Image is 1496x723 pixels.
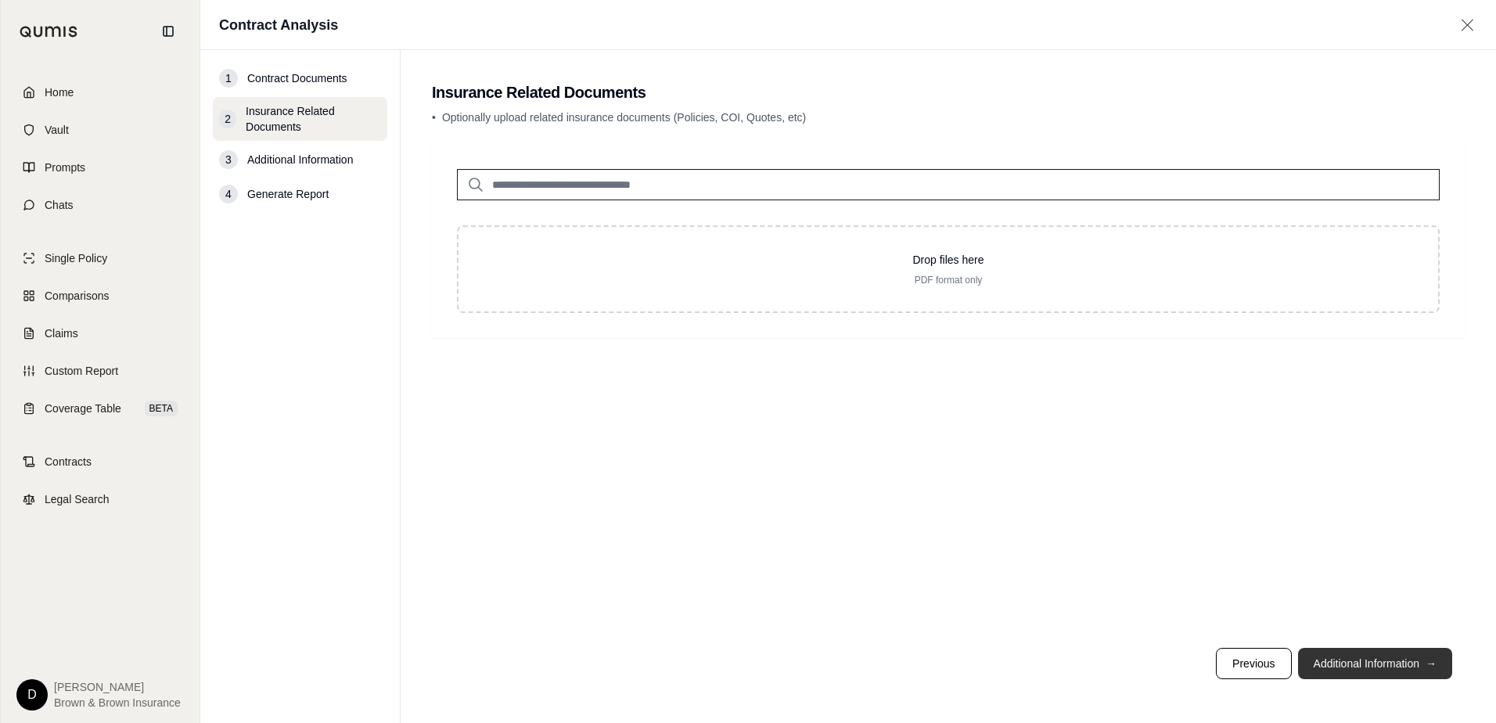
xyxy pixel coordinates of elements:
h1: Contract Analysis [219,14,338,36]
span: → [1426,656,1437,671]
span: Vault [45,122,69,138]
span: Insurance Related Documents [246,103,381,135]
span: Chats [45,197,74,213]
a: Prompts [10,150,190,185]
a: Coverage TableBETA [10,391,190,426]
a: Chats [10,188,190,222]
button: Previous [1216,648,1291,679]
span: BETA [145,401,178,416]
span: Comparisons [45,288,109,304]
p: Drop files here [484,252,1413,268]
span: Optionally upload related insurance documents (Policies, COI, Quotes, etc) [442,111,806,124]
span: Single Policy [45,250,107,266]
a: Custom Report [10,354,190,388]
span: Home [45,85,74,100]
div: 1 [219,69,238,88]
div: 2 [219,110,236,128]
span: Contracts [45,454,92,469]
div: 4 [219,185,238,203]
span: Additional Information [247,152,353,167]
img: Qumis Logo [20,26,78,38]
span: Coverage Table [45,401,121,416]
div: D [16,679,48,710]
p: PDF format only [484,274,1413,286]
a: Claims [10,316,190,351]
a: Legal Search [10,482,190,516]
span: Brown & Brown Insurance [54,695,181,710]
span: Generate Report [247,186,329,202]
span: Claims [45,326,78,341]
div: 3 [219,150,238,169]
span: Custom Report [45,363,118,379]
button: Collapse sidebar [156,19,181,44]
a: Single Policy [10,241,190,275]
span: Legal Search [45,491,110,507]
span: • [432,111,436,124]
a: Contracts [10,444,190,479]
h2: Insurance Related Documents [432,81,1465,103]
a: Vault [10,113,190,147]
span: Prompts [45,160,85,175]
span: Contract Documents [247,70,347,86]
span: [PERSON_NAME] [54,679,181,695]
button: Additional Information→ [1298,648,1452,679]
a: Comparisons [10,279,190,313]
a: Home [10,75,190,110]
